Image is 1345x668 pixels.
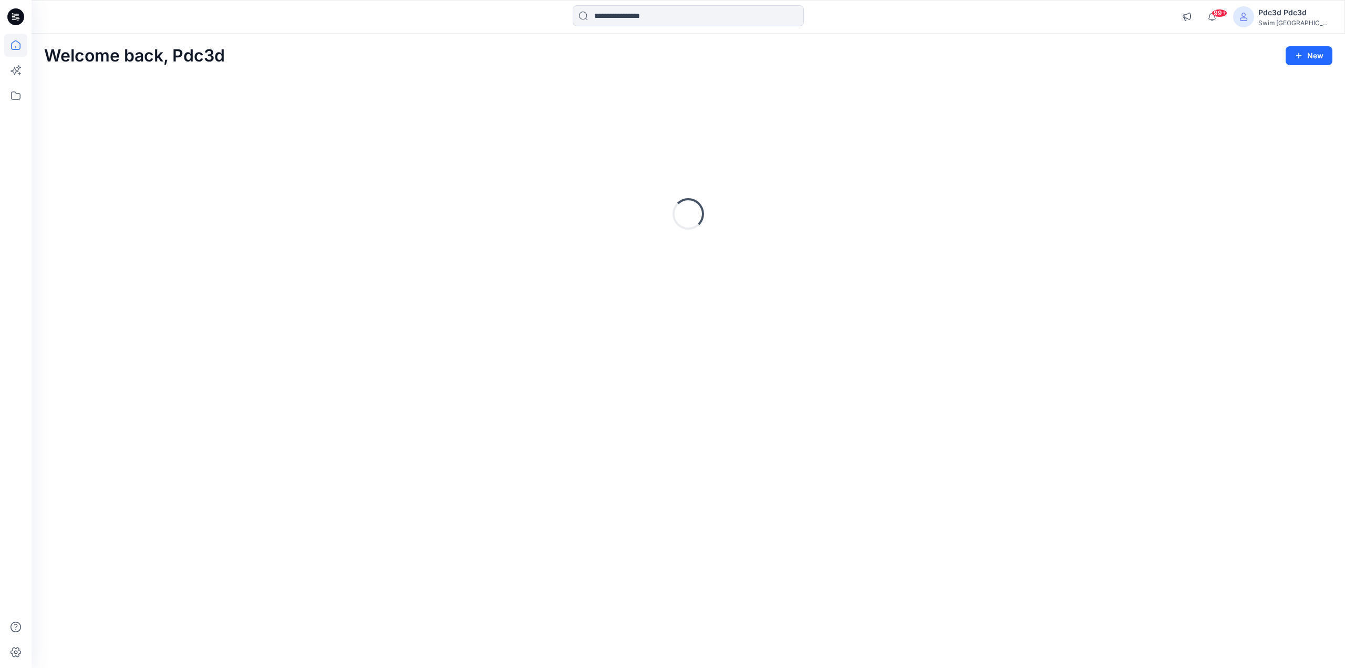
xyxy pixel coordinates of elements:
span: 99+ [1212,9,1227,17]
div: Pdc3d Pdc3d [1258,6,1332,19]
button: New [1286,46,1332,65]
div: Swim [GEOGRAPHIC_DATA] [1258,19,1332,27]
h2: Welcome back, Pdc3d [44,46,225,66]
svg: avatar [1239,13,1248,21]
